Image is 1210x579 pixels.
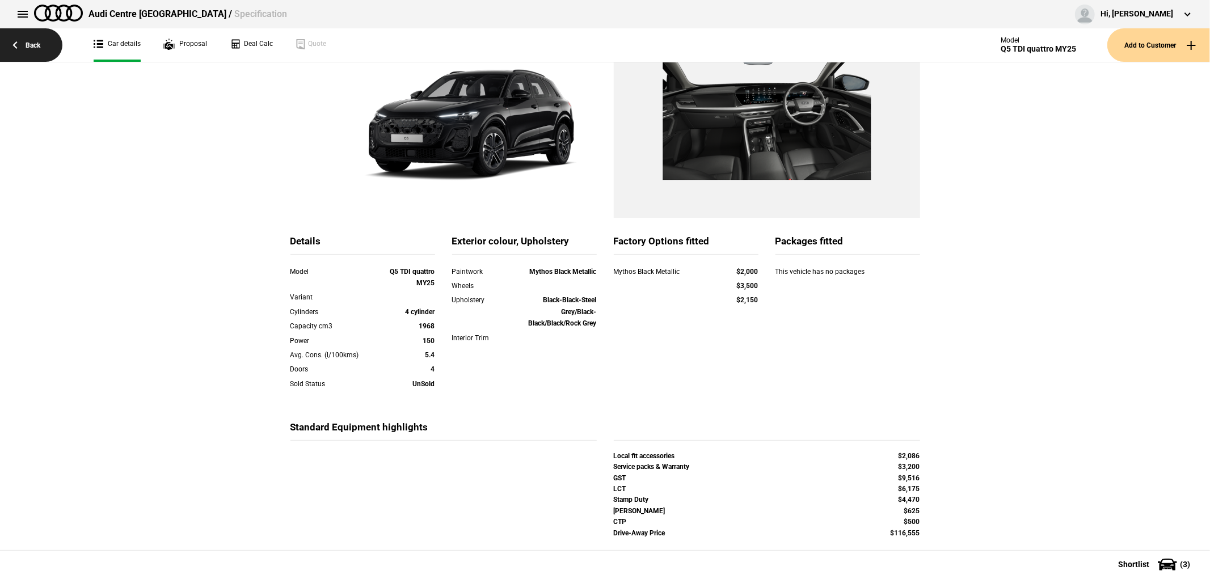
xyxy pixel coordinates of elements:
div: Doors [290,364,377,375]
strong: Service packs & Warranty [614,463,690,471]
div: Power [290,335,377,346]
strong: UnSold [413,380,435,388]
div: Capacity cm3 [290,320,377,332]
strong: $9,516 [899,474,920,482]
strong: 1968 [419,322,435,330]
div: Q5 TDI quattro MY25 [1001,44,1076,54]
div: Audi Centre [GEOGRAPHIC_DATA] / [88,8,287,20]
a: Car details [94,28,141,62]
div: Wheels [452,280,510,291]
div: Upholstery [452,294,510,306]
img: audi.png [34,5,83,22]
strong: 4 cylinder [406,308,435,316]
strong: $2,150 [737,296,758,304]
div: Variant [290,291,377,303]
span: ( 3 ) [1180,560,1190,568]
span: Shortlist [1118,560,1149,568]
div: Sold Status [290,378,377,390]
strong: 5.4 [425,351,435,359]
button: Shortlist(3) [1101,550,1210,578]
div: Avg. Cons. (l/100kms) [290,349,377,361]
strong: $4,470 [899,496,920,504]
strong: $6,175 [899,485,920,493]
a: Proposal [163,28,207,62]
strong: $116,555 [891,529,920,537]
span: Specification [234,9,287,19]
strong: Mythos Black Metallic [530,268,597,276]
strong: $3,500 [737,282,758,290]
strong: 4 [431,365,435,373]
div: Factory Options fitted [614,235,758,255]
div: Exterior colour, Upholstery [452,235,597,255]
strong: GST [614,474,626,482]
div: Hi, [PERSON_NAME] [1101,9,1173,20]
strong: CTP [614,518,627,526]
strong: Drive-Away Price [614,529,665,537]
strong: LCT [614,485,626,493]
strong: Stamp Duty [614,496,649,504]
strong: Local fit accessories [614,452,675,460]
strong: $500 [904,518,920,526]
strong: $2,000 [737,268,758,276]
div: This vehicle has no packages [775,266,920,289]
div: Packages fitted [775,235,920,255]
strong: $625 [904,507,920,515]
div: Model [1001,36,1076,44]
strong: [PERSON_NAME] [614,507,665,515]
a: Deal Calc [230,28,273,62]
div: Cylinders [290,306,377,318]
strong: Q5 TDI quattro MY25 [390,268,435,287]
div: Interior Trim [452,332,510,344]
strong: Black-Black-Steel Grey/Black-Black/Black/Rock Grey [529,296,597,327]
div: Mythos Black Metallic [614,266,715,277]
div: Details [290,235,435,255]
div: Paintwork [452,266,510,277]
strong: 150 [423,337,435,345]
strong: $2,086 [899,452,920,460]
button: Add to Customer [1107,28,1210,62]
div: Standard Equipment highlights [290,421,597,441]
strong: $3,200 [899,463,920,471]
div: Model [290,266,377,277]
